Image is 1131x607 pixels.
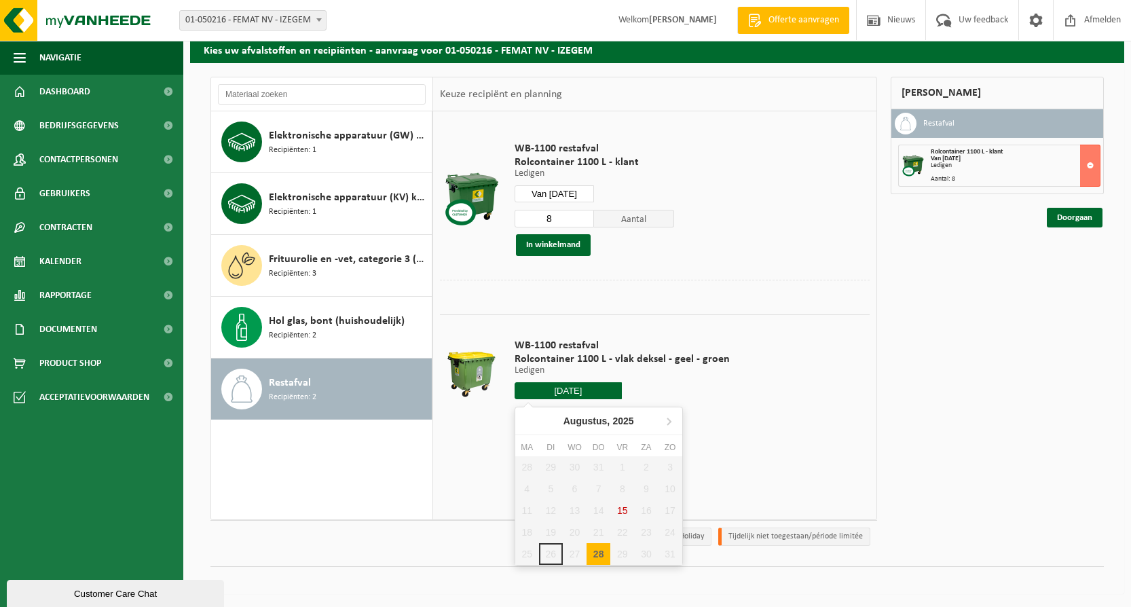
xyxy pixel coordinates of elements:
[669,528,711,546] li: Holiday
[269,144,316,157] span: Recipiënten: 1
[39,41,81,75] span: Navigatie
[39,75,90,109] span: Dashboard
[558,410,639,432] div: Augustus,
[211,297,432,358] button: Hol glas, bont (huishoudelijk) Recipiënten: 2
[515,169,674,179] p: Ledigen
[39,109,119,143] span: Bedrijfsgegevens
[211,111,432,173] button: Elektronische apparatuur (GW) groot wit (huishoudelijk) Recipiënten: 1
[39,210,92,244] span: Contracten
[515,441,539,454] div: ma
[931,162,1100,169] div: Ledigen
[211,173,432,235] button: Elektronische apparatuur (KV) koelvries (huishoudelijk) Recipiënten: 1
[515,366,730,375] p: Ledigen
[718,528,870,546] li: Tijdelijk niet toegestaan/période limitée
[515,352,730,366] span: Rolcontainer 1100 L - vlak deksel - geel - groen
[658,441,682,454] div: zo
[269,189,428,206] span: Elektronische apparatuur (KV) koelvries (huishoudelijk)
[269,251,428,268] span: Frituurolie en -vet, categorie 3 (huishoudelijk) (ongeschikt voor vergisting)
[516,234,591,256] button: In winkelmand
[7,577,227,607] iframe: chat widget
[587,543,610,565] div: 28
[931,176,1100,183] div: Aantal: 8
[1047,208,1102,227] a: Doorgaan
[269,391,316,404] span: Recipiënten: 2
[612,416,633,426] i: 2025
[269,268,316,280] span: Recipiënten: 3
[923,113,954,134] h3: Restafval
[269,128,428,144] span: Elektronische apparatuur (GW) groot wit (huishoudelijk)
[39,312,97,346] span: Documenten
[211,358,432,420] button: Restafval Recipiënten: 2
[515,142,674,155] span: WB-1100 restafval
[587,441,610,454] div: do
[39,380,149,414] span: Acceptatievoorwaarden
[539,441,563,454] div: di
[433,77,569,111] div: Keuze recipiënt en planning
[515,339,730,352] span: WB-1100 restafval
[891,77,1104,109] div: [PERSON_NAME]
[269,313,405,329] span: Hol glas, bont (huishoudelijk)
[211,235,432,297] button: Frituurolie en -vet, categorie 3 (huishoudelijk) (ongeschikt voor vergisting) Recipiënten: 3
[634,441,658,454] div: za
[179,10,327,31] span: 01-050216 - FEMAT NV - IZEGEM
[269,206,316,219] span: Recipiënten: 1
[515,382,623,399] input: Selecteer datum
[190,36,1124,62] h2: Kies uw afvalstoffen en recipiënten - aanvraag voor 01-050216 - FEMAT NV - IZEGEM
[39,177,90,210] span: Gebruikers
[594,210,674,227] span: Aantal
[515,185,595,202] input: Selecteer datum
[218,84,426,105] input: Materiaal zoeken
[180,11,326,30] span: 01-050216 - FEMAT NV - IZEGEM
[39,278,92,312] span: Rapportage
[563,441,587,454] div: wo
[610,441,634,454] div: vr
[931,155,961,162] strong: Van [DATE]
[39,244,81,278] span: Kalender
[649,15,717,25] strong: [PERSON_NAME]
[39,346,101,380] span: Product Shop
[39,143,118,177] span: Contactpersonen
[931,148,1003,155] span: Rolcontainer 1100 L - klant
[269,375,311,391] span: Restafval
[269,329,316,342] span: Recipiënten: 2
[515,155,674,169] span: Rolcontainer 1100 L - klant
[765,14,842,27] span: Offerte aanvragen
[737,7,849,34] a: Offerte aanvragen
